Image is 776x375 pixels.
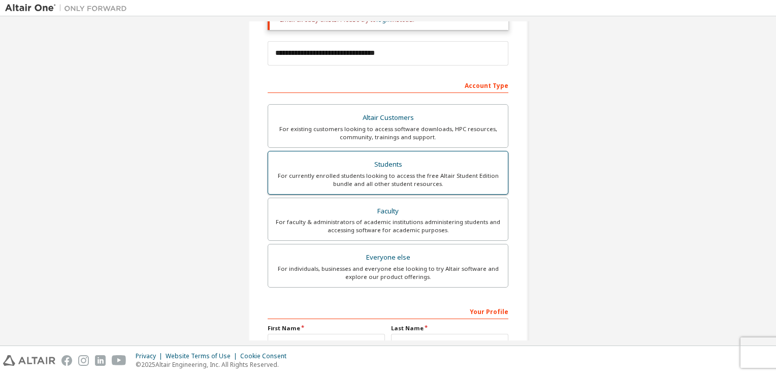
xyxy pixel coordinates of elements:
div: Everyone else [274,251,502,265]
img: facebook.svg [61,355,72,366]
div: Your Profile [268,303,508,319]
div: Cookie Consent [240,352,293,360]
img: altair_logo.svg [3,355,55,366]
div: Faculty [274,204,502,218]
label: First Name [268,324,385,332]
div: For currently enrolled students looking to access the free Altair Student Edition bundle and all ... [274,172,502,188]
img: linkedin.svg [95,355,106,366]
div: Website Terms of Use [166,352,240,360]
div: For faculty & administrators of academic institutions administering students and accessing softwa... [274,218,502,234]
label: Last Name [391,324,508,332]
div: Students [274,158,502,172]
div: Privacy [136,352,166,360]
div: Altair Customers [274,111,502,125]
div: For existing customers looking to access software downloads, HPC resources, community, trainings ... [274,125,502,141]
img: youtube.svg [112,355,126,366]
img: Altair One [5,3,132,13]
div: Account Type [268,77,508,93]
p: © 2025 Altair Engineering, Inc. All Rights Reserved. [136,360,293,369]
div: For individuals, businesses and everyone else looking to try Altair software and explore our prod... [274,265,502,281]
img: instagram.svg [78,355,89,366]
